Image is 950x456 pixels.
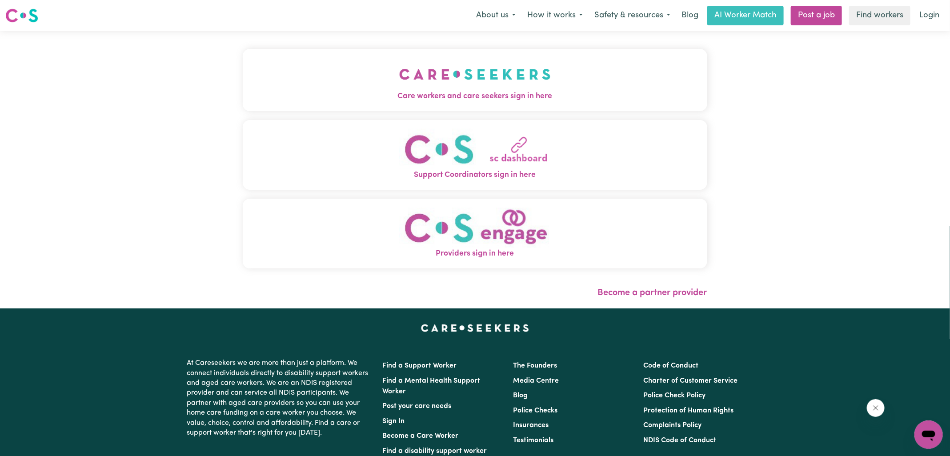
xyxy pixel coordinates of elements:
a: Charter of Customer Service [643,377,738,384]
span: Support Coordinators sign in here [243,169,707,181]
span: Care workers and care seekers sign in here [243,91,707,102]
p: At Careseekers we are more than just a platform. We connect individuals directly to disability su... [187,355,372,441]
a: Careseekers logo [5,5,38,26]
a: Complaints Policy [643,422,701,429]
a: AI Worker Match [707,6,784,25]
a: Police Checks [513,407,557,414]
span: Providers sign in here [243,248,707,260]
iframe: Close message [867,399,885,417]
a: Careseekers home page [421,324,529,332]
button: Providers sign in here [243,199,707,268]
a: Blog [513,392,528,399]
a: Find a Support Worker [383,362,457,369]
a: Protection of Human Rights [643,407,734,414]
a: Testimonials [513,437,553,444]
a: Code of Conduct [643,362,698,369]
button: Safety & resources [589,6,676,25]
button: How it works [521,6,589,25]
a: Find a Mental Health Support Worker [383,377,481,395]
a: Find workers [849,6,910,25]
a: Police Check Policy [643,392,705,399]
a: Post a job [791,6,842,25]
a: Find a disability support worker [383,448,487,455]
a: The Founders [513,362,557,369]
button: About us [470,6,521,25]
a: Blog [676,6,704,25]
a: Post your care needs [383,403,452,410]
span: Need any help? [5,6,54,13]
a: Become a partner provider [598,288,707,297]
button: Care workers and care seekers sign in here [243,49,707,111]
a: Sign In [383,418,405,425]
a: Login [914,6,945,25]
iframe: Button to launch messaging window [914,420,943,449]
button: Support Coordinators sign in here [243,120,707,190]
a: NDIS Code of Conduct [643,437,716,444]
img: Careseekers logo [5,8,38,24]
a: Insurances [513,422,549,429]
a: Become a Care Worker [383,432,459,440]
a: Media Centre [513,377,559,384]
